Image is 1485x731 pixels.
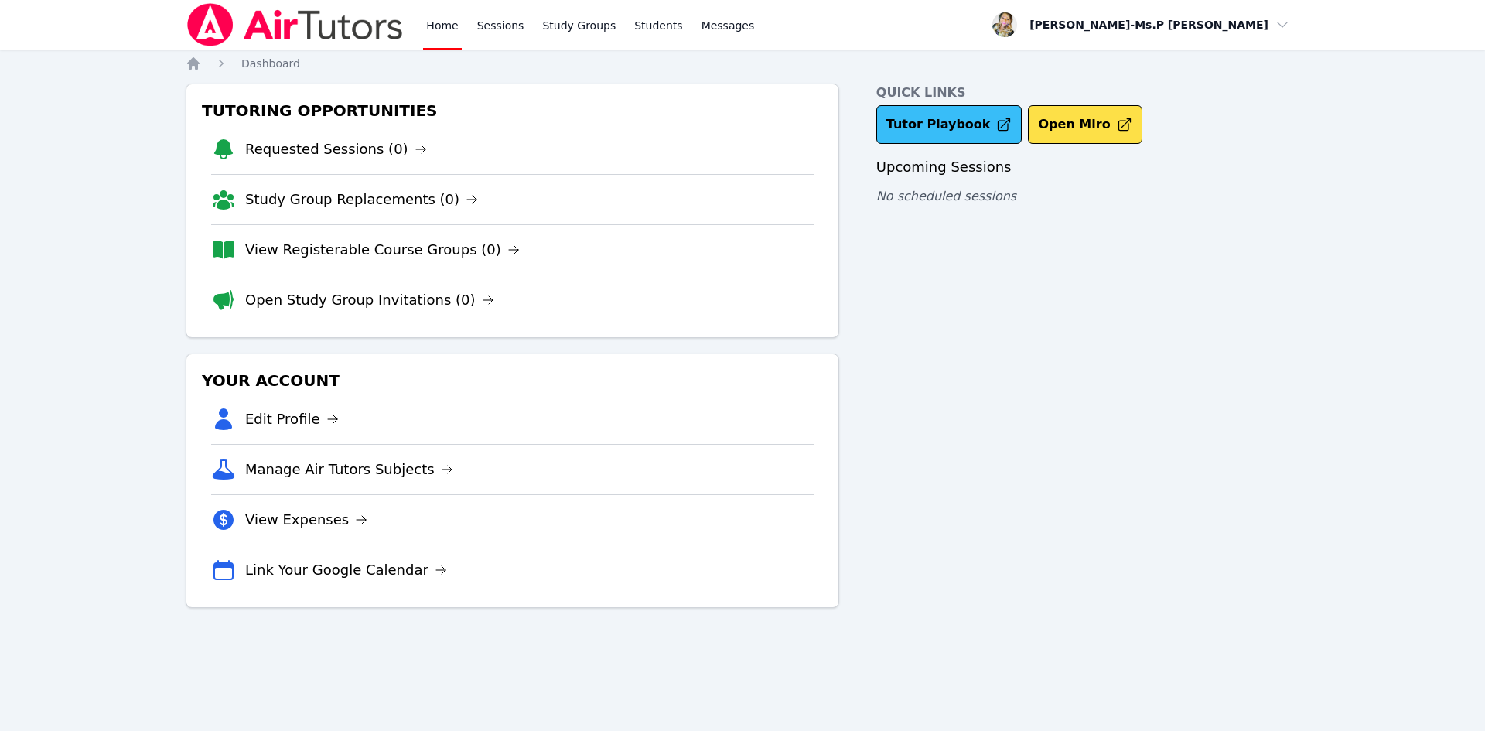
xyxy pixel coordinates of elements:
span: Messages [702,18,755,33]
h3: Upcoming Sessions [876,156,1299,178]
a: View Registerable Course Groups (0) [245,239,520,261]
button: Open Miro [1028,105,1142,144]
a: Manage Air Tutors Subjects [245,459,453,480]
span: No scheduled sessions [876,189,1016,203]
a: Tutor Playbook [876,105,1022,144]
h4: Quick Links [876,84,1299,102]
a: Requested Sessions (0) [245,138,427,160]
a: Edit Profile [245,408,339,430]
span: Dashboard [241,57,300,70]
a: View Expenses [245,509,367,531]
h3: Your Account [199,367,826,395]
nav: Breadcrumb [186,56,1299,71]
a: Dashboard [241,56,300,71]
a: Link Your Google Calendar [245,559,447,581]
a: Study Group Replacements (0) [245,189,478,210]
a: Open Study Group Invitations (0) [245,289,494,311]
h3: Tutoring Opportunities [199,97,826,125]
img: Air Tutors [186,3,405,46]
